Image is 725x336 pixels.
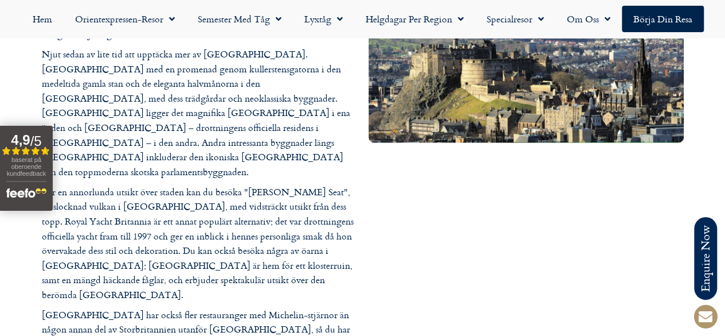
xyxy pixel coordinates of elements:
nav: Meny [6,6,719,32]
a: Hem [21,6,64,32]
font: Helgdagar per region [366,12,452,26]
a: Semester med tåg [186,6,293,32]
font: Orientexpressen-resor [75,12,163,26]
a: Specialresor [475,6,555,32]
font: Njut sedan av lite tid att upptäcka mer av [GEOGRAPHIC_DATA]. [GEOGRAPHIC_DATA] med en promenad g... [42,47,350,179]
font: För en annorlunda utsikt över staden kan du besöka "[PERSON_NAME] Seat", en slocknad vulkan i [GE... [42,185,354,302]
font: Specialresor [487,12,532,26]
a: Börja din resa [622,6,704,32]
font: Om oss [567,12,599,26]
font: Börja din resa [633,12,692,26]
font: Semester med tåg [198,12,270,26]
a: Orientexpressen-resor [64,6,186,32]
font: Lyxtåg [304,12,331,26]
font: Hem [33,12,52,26]
a: Lyxtåg [293,6,354,32]
a: Om oss [555,6,622,32]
